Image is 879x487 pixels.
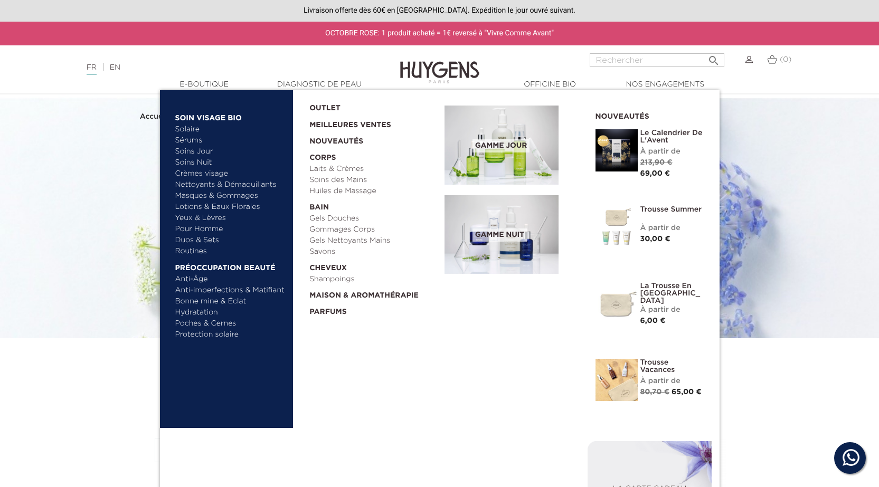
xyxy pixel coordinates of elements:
[596,206,638,248] img: Trousse Summer
[672,388,702,396] span: 65,00 €
[309,175,437,186] a: Soins des Mains
[110,64,120,71] a: EN
[309,197,437,213] a: Bain
[640,282,704,304] a: La Trousse en [GEOGRAPHIC_DATA]
[640,376,704,387] div: À partir de
[175,224,286,235] a: Pour Homme
[445,195,580,274] a: Gamme nuit
[175,307,286,318] a: Hydratation
[445,195,559,274] img: routine_nuit_banner.jpg
[87,64,97,75] a: FR
[596,359,638,401] img: La Trousse vacances
[309,186,437,197] a: Huiles de Massage
[175,124,286,135] a: Solaire
[81,61,358,74] div: |
[596,282,638,324] img: La Trousse en Coton
[140,113,167,120] strong: Accueil
[175,202,286,213] a: Lotions & Eaux Florales
[309,164,437,175] a: Laits & Crèmes
[640,317,666,324] span: 6,00 €
[596,109,704,121] h2: Nouveautés
[175,285,286,296] a: Anti-imperfections & Matifiant
[175,246,286,257] a: Routines
[175,168,286,179] a: Crèmes visage
[704,50,723,64] button: 
[309,98,428,114] a: OUTLET
[175,296,286,307] a: Bonne mine & Éclat
[472,228,527,242] span: Gamme nuit
[640,359,704,374] a: Trousse Vacances
[640,235,670,243] span: 30,00 €
[267,79,372,90] a: Diagnostic de peau
[640,146,704,157] div: À partir de
[497,79,603,90] a: Officine Bio
[640,159,673,166] span: 213,90 €
[309,213,437,224] a: Gels Douches
[309,301,437,318] a: Parfums
[309,147,437,164] a: Corps
[472,139,530,152] span: Gamme jour
[175,190,286,202] a: Masques & Gommages
[140,112,169,121] a: Accueil
[445,106,559,185] img: routine_jour_banner.jpg
[175,257,286,274] a: Préoccupation beauté
[155,438,286,462] button: Pertinence
[612,79,718,90] a: Nos engagements
[175,107,286,124] a: Soin Visage Bio
[175,135,286,146] a: Sérums
[309,114,428,131] a: Meilleures Ventes
[175,329,286,340] a: Protection solaire
[175,318,286,329] a: Poches & Cernes
[309,224,437,235] a: Gommages Corps
[309,285,437,301] a: Maison & Aromathérapie
[590,53,724,67] input: Rechercher
[445,106,580,185] a: Gamme jour
[175,213,286,224] a: Yeux & Lèvres
[596,129,638,171] img: Le Calendrier de L'Avent
[309,274,437,285] a: Shampoings
[640,223,704,234] div: À partir de
[640,206,704,213] a: Trousse Summer
[640,304,704,316] div: À partir de
[175,146,286,157] a: Soins Jour
[640,170,670,177] span: 69,00 €
[780,56,791,63] span: (0)
[309,131,437,147] a: Nouveautés
[640,388,669,396] span: 80,70 €
[175,235,286,246] a: Duos & Sets
[309,257,437,274] a: Cheveux
[152,79,257,90] a: E-Boutique
[175,179,286,190] a: Nettoyants & Démaquillants
[640,129,704,144] a: Le Calendrier de L'Avent
[175,157,276,168] a: Soins Nuit
[309,235,437,246] a: Gels Nettoyants Mains
[400,44,479,85] img: Huygens
[309,246,437,257] a: Savons
[175,274,286,285] a: Anti-Âge
[707,51,720,64] i: 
